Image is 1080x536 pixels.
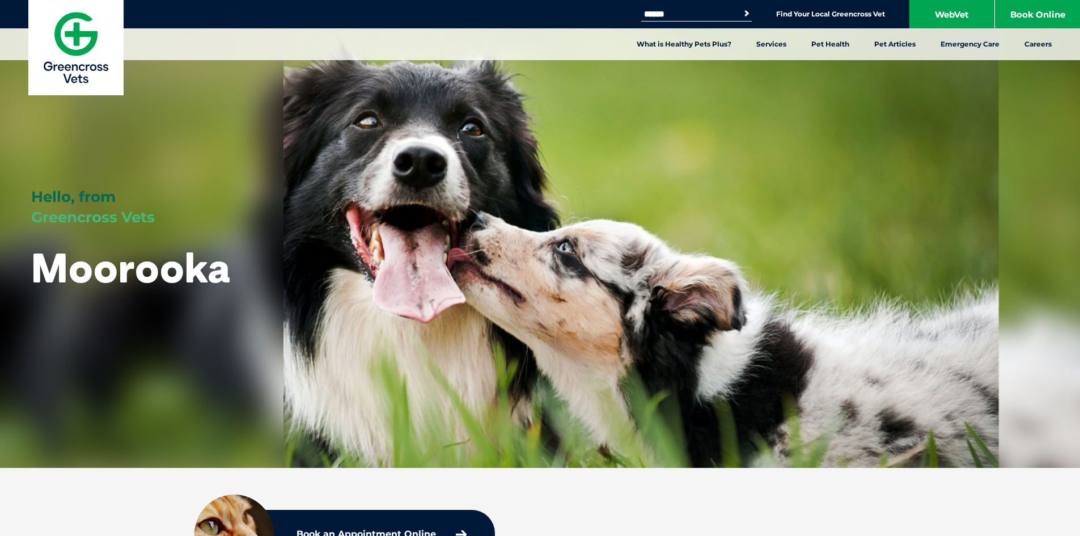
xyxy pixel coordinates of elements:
h1: Moorooka [31,245,230,290]
a: Services [744,28,799,60]
a: Emergency Care [928,28,1012,60]
a: What is Healthy Pets Plus? [624,28,744,60]
a: Careers [1012,28,1064,60]
button: Search [741,8,752,19]
a: Pet Articles [862,28,928,60]
span: Hello, from [31,188,116,206]
span: Greencross Vets [31,208,155,226]
a: Pet Health [799,28,862,60]
a: Find Your Local Greencross Vet [776,10,885,19]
